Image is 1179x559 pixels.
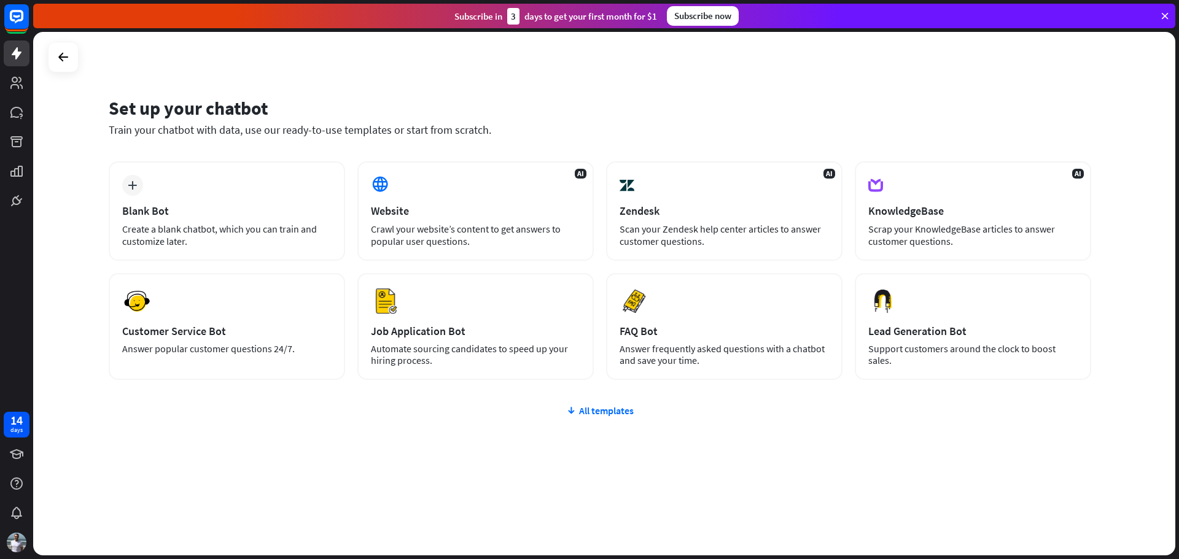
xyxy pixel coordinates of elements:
[371,223,580,247] div: Crawl your website’s content to get answers to popular user questions.
[620,324,829,338] div: FAQ Bot
[620,343,829,366] div: Answer frequently asked questions with a chatbot and save your time.
[868,343,1078,366] div: Support customers around the clock to boost sales.
[122,223,332,247] div: Create a blank chatbot, which you can train and customize later.
[868,204,1078,218] div: KnowledgeBase
[109,404,1091,417] div: All templates
[823,169,835,179] span: AI
[10,415,23,426] div: 14
[1072,169,1084,179] span: AI
[620,223,829,247] div: Scan your Zendesk help center articles to answer customer questions.
[371,204,580,218] div: Website
[122,343,332,355] div: Answer popular customer questions 24/7.
[507,8,519,25] div: 3
[868,324,1078,338] div: Lead Generation Bot
[575,169,586,179] span: AI
[109,96,1091,120] div: Set up your chatbot
[868,223,1078,247] div: Scrap your KnowledgeBase articles to answer customer questions.
[4,412,29,438] a: 14 days
[454,8,657,25] div: Subscribe in days to get your first month for $1
[620,204,829,218] div: Zendesk
[128,181,137,190] i: plus
[10,426,23,434] div: days
[122,204,332,218] div: Blank Bot
[371,324,580,338] div: Job Application Bot
[109,123,1091,137] div: Train your chatbot with data, use our ready-to-use templates or start from scratch.
[371,343,580,366] div: Automate sourcing candidates to speed up your hiring process.
[667,6,739,26] div: Subscribe now
[122,324,332,338] div: Customer Service Bot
